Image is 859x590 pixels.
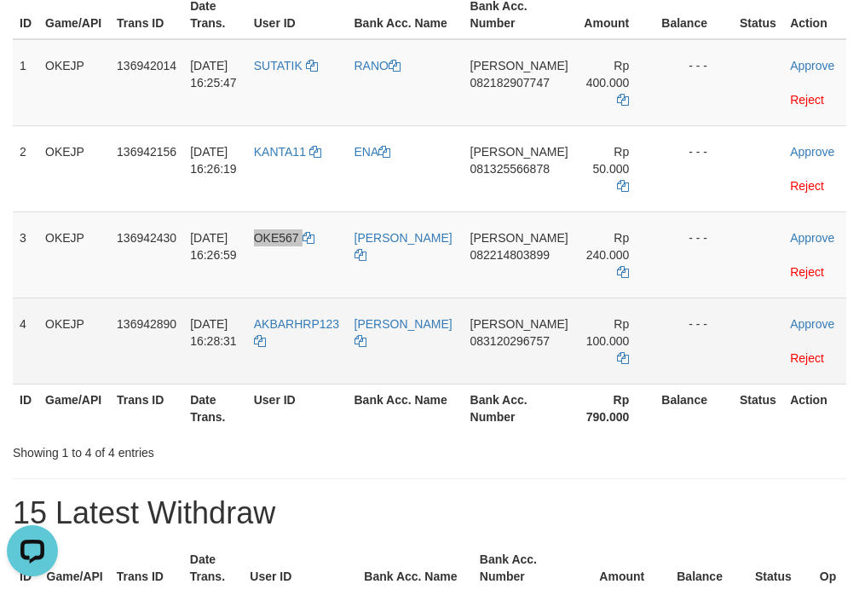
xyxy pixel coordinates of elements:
[254,145,321,159] a: KANTA11
[654,125,733,211] td: - - -
[117,231,176,245] span: 136942430
[355,145,391,159] a: ENA
[790,59,834,72] a: Approve
[470,145,568,159] span: [PERSON_NAME]
[13,384,38,432] th: ID
[190,231,237,262] span: [DATE] 16:26:59
[117,317,176,331] span: 136942890
[790,317,834,331] a: Approve
[254,59,318,72] a: SUTATIK
[617,93,629,107] a: Copy 400000 to clipboard
[654,298,733,384] td: - - -
[38,211,110,298] td: OKEJP
[254,231,299,245] span: OKE567
[183,384,247,432] th: Date Trans.
[586,231,630,262] span: Rp 240.000
[7,7,58,58] button: Open LiveChat chat widget
[38,39,110,126] td: OKEJP
[13,211,38,298] td: 3
[13,437,345,461] div: Showing 1 to 4 of 4 entries
[464,384,575,432] th: Bank Acc. Number
[592,145,629,176] span: Rp 50.000
[254,317,339,348] a: AKBARHRP123
[355,317,453,348] a: [PERSON_NAME]
[254,231,314,245] a: OKE567
[117,145,176,159] span: 136942156
[38,125,110,211] td: OKEJP
[470,248,550,262] span: Copy 082214803899 to clipboard
[790,351,824,365] a: Reject
[470,59,568,72] span: [PERSON_NAME]
[654,211,733,298] td: - - -
[254,317,339,331] span: AKBARHRP123
[110,384,183,432] th: Trans ID
[38,384,110,432] th: Game/API
[13,125,38,211] td: 2
[654,39,733,126] td: - - -
[617,265,629,279] a: Copy 240000 to clipboard
[470,162,550,176] span: Copy 081325566878 to clipboard
[586,59,630,90] span: Rp 400.000
[38,298,110,384] td: OKEJP
[790,145,834,159] a: Approve
[733,384,783,432] th: Status
[470,231,568,245] span: [PERSON_NAME]
[790,265,824,279] a: Reject
[790,179,824,193] a: Reject
[654,384,733,432] th: Balance
[117,59,176,72] span: 136942014
[617,351,629,365] a: Copy 100000 to clipboard
[575,384,655,432] th: Rp 790.000
[783,384,846,432] th: Action
[254,145,306,159] span: KANTA11
[190,145,237,176] span: [DATE] 16:26:19
[13,496,846,530] h1: 15 Latest Withdraw
[586,317,630,348] span: Rp 100.000
[355,59,401,72] a: RANO
[790,231,834,245] a: Approve
[355,231,453,262] a: [PERSON_NAME]
[13,39,38,126] td: 1
[190,317,237,348] span: [DATE] 16:28:31
[190,59,237,90] span: [DATE] 16:25:47
[470,76,550,90] span: Copy 082182907747 to clipboard
[247,384,348,432] th: User ID
[617,179,629,193] a: Copy 50000 to clipboard
[254,59,303,72] span: SUTATIK
[13,298,38,384] td: 4
[348,384,464,432] th: Bank Acc. Name
[470,317,568,331] span: [PERSON_NAME]
[790,93,824,107] a: Reject
[470,334,550,348] span: Copy 083120296757 to clipboard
